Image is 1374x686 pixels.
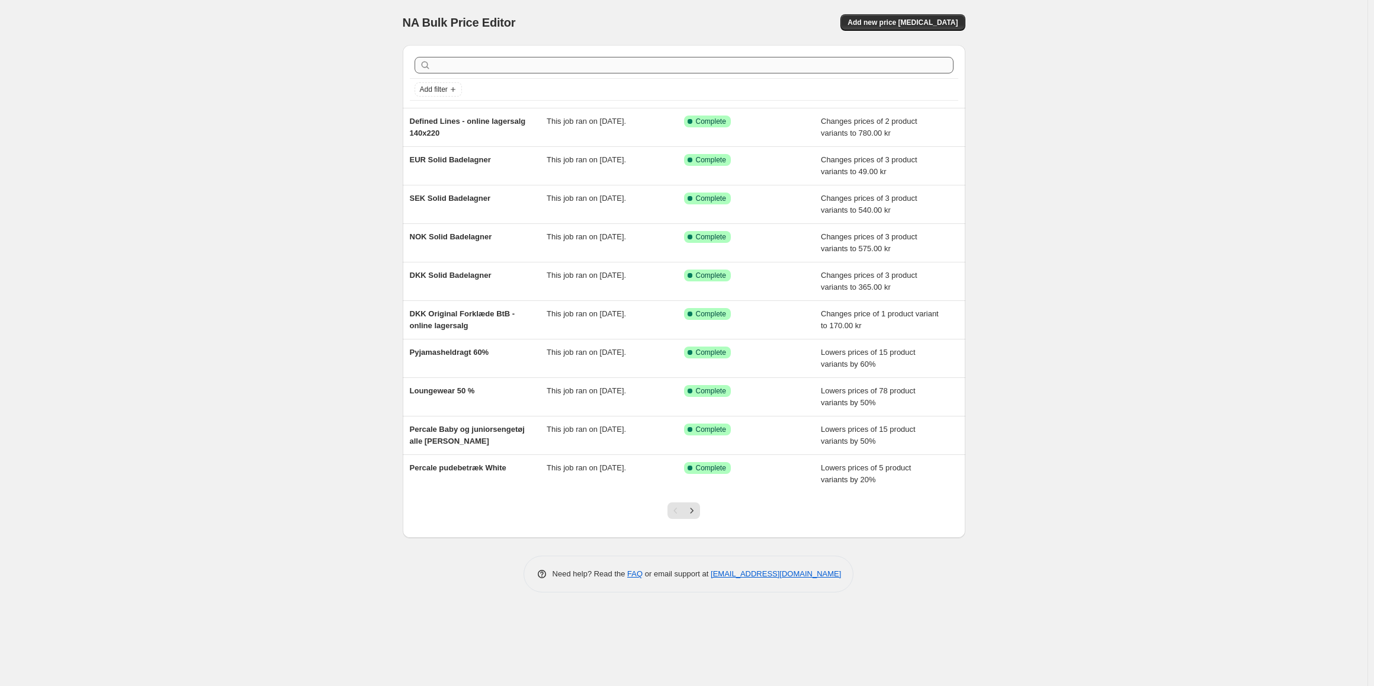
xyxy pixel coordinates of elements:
span: Changes prices of 3 product variants to 575.00 kr [821,232,917,253]
span: Defined Lines - online lagersalg 140x220 [410,117,526,137]
span: Changes prices of 2 product variants to 780.00 kr [821,117,917,137]
span: This job ran on [DATE]. [547,463,626,472]
button: Next [683,502,700,519]
span: Complete [696,194,726,203]
span: NOK Solid Badelagner [410,232,492,241]
span: Changes price of 1 product variant to 170.00 kr [821,309,939,330]
span: This job ran on [DATE]. [547,232,626,241]
span: EUR Solid Badelagner [410,155,491,164]
span: Complete [696,425,726,434]
span: Complete [696,155,726,165]
span: Complete [696,117,726,126]
span: Percale pudebetræk White [410,463,506,472]
span: This job ran on [DATE]. [547,425,626,434]
span: Changes prices of 3 product variants to 365.00 kr [821,271,917,291]
span: This job ran on [DATE]. [547,194,626,203]
span: This job ran on [DATE]. [547,271,626,280]
span: NA Bulk Price Editor [403,16,516,29]
span: This job ran on [DATE]. [547,386,626,395]
button: Add filter [415,82,462,97]
span: DKK Original Forklæde BtB - online lagersalg [410,309,515,330]
span: SEK Solid Badelagner [410,194,491,203]
span: This job ran on [DATE]. [547,155,626,164]
span: Complete [696,463,726,473]
span: Percale Baby og juniorsengetøj alle [PERSON_NAME] [410,425,525,445]
a: FAQ [627,569,643,578]
span: This job ran on [DATE]. [547,117,626,126]
span: This job ran on [DATE]. [547,309,626,318]
span: Lowers prices of 78 product variants by 50% [821,386,916,407]
span: Add filter [420,85,448,94]
a: [EMAIL_ADDRESS][DOMAIN_NAME] [711,569,841,578]
span: Complete [696,386,726,396]
nav: Pagination [667,502,700,519]
span: Complete [696,232,726,242]
span: Need help? Read the [553,569,628,578]
span: Changes prices of 3 product variants to 49.00 kr [821,155,917,176]
span: Lowers prices of 15 product variants by 50% [821,425,916,445]
span: Add new price [MEDICAL_DATA] [847,18,958,27]
span: Lowers prices of 15 product variants by 60% [821,348,916,368]
span: DKK Solid Badelagner [410,271,492,280]
span: Changes prices of 3 product variants to 540.00 kr [821,194,917,214]
span: or email support at [643,569,711,578]
span: Lowers prices of 5 product variants by 20% [821,463,911,484]
button: Add new price [MEDICAL_DATA] [840,14,965,31]
span: Complete [696,348,726,357]
span: Complete [696,309,726,319]
span: Complete [696,271,726,280]
span: This job ran on [DATE]. [547,348,626,357]
span: Loungewear 50 % [410,386,475,395]
span: Pyjamasheldragt 60% [410,348,489,357]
